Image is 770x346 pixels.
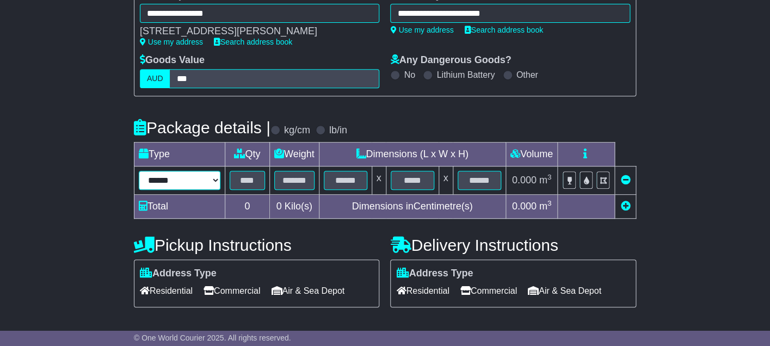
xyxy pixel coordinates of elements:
label: Address Type [396,268,473,280]
span: Residential [396,282,449,299]
h4: Pickup Instructions [134,236,380,254]
span: © One World Courier 2025. All rights reserved. [134,333,291,342]
td: Weight [269,143,319,166]
a: Search address book [465,26,543,34]
a: Use my address [140,38,203,46]
span: Commercial [204,282,260,299]
label: Address Type [140,268,217,280]
h4: Delivery Instructions [390,236,636,254]
div: [STREET_ADDRESS][PERSON_NAME] [140,26,369,38]
sup: 3 [547,199,552,207]
label: Other [516,70,538,80]
a: Use my address [390,26,453,34]
label: No [404,70,415,80]
label: AUD [140,69,170,88]
td: x [372,166,386,195]
td: Dimensions (L x W x H) [319,143,506,166]
label: Any Dangerous Goods? [390,54,511,66]
h4: Package details | [134,119,270,137]
label: lb/in [329,125,347,137]
span: m [539,201,552,212]
span: 0.000 [512,201,537,212]
span: Air & Sea Depot [271,282,344,299]
span: 0.000 [512,175,537,186]
span: 0 [276,201,282,212]
td: Qty [225,143,269,166]
label: Lithium Battery [436,70,495,80]
td: 0 [225,195,269,219]
label: Goods Value [140,54,205,66]
td: Kilo(s) [269,195,319,219]
td: Volume [506,143,558,166]
sup: 3 [547,173,552,181]
span: Residential [140,282,193,299]
td: x [439,166,453,195]
td: Type [134,143,225,166]
a: Search address book [214,38,292,46]
span: m [539,175,552,186]
a: Add new item [620,201,630,212]
span: Air & Sea Depot [528,282,601,299]
td: Total [134,195,225,219]
span: Commercial [460,282,517,299]
td: Dimensions in Centimetre(s) [319,195,506,219]
label: kg/cm [284,125,310,137]
a: Remove this item [620,175,630,186]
